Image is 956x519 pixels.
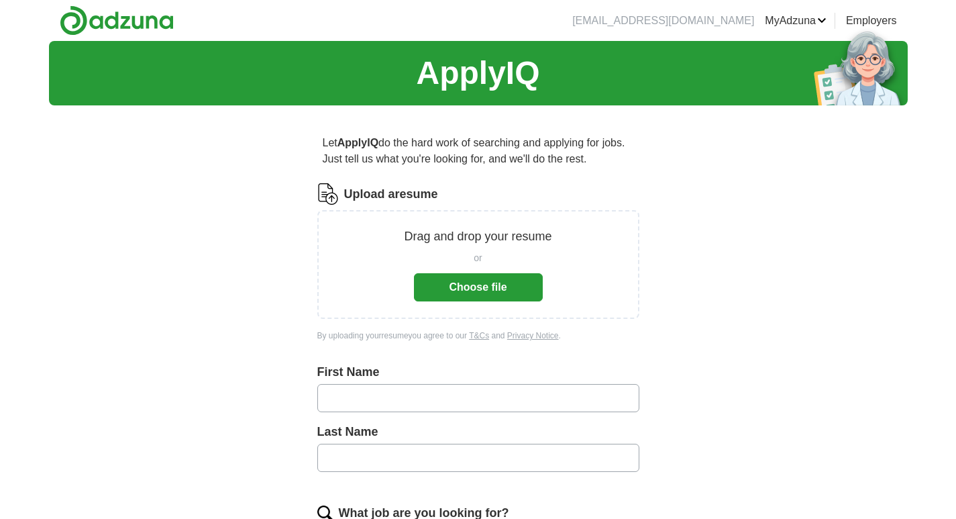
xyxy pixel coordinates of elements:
li: [EMAIL_ADDRESS][DOMAIN_NAME] [572,13,754,29]
div: By uploading your resume you agree to our and . [317,330,639,342]
label: Last Name [317,423,639,441]
label: Upload a resume [344,185,438,203]
a: MyAdzuna [765,13,827,29]
img: Adzuna logo [60,5,174,36]
a: Privacy Notice [507,331,559,340]
h1: ApplyIQ [416,49,539,97]
button: Choose file [414,273,543,301]
span: or [474,251,482,265]
p: Drag and drop your resume [404,228,551,246]
p: Let do the hard work of searching and applying for jobs. Just tell us what you're looking for, an... [317,130,639,173]
a: T&Cs [469,331,489,340]
label: First Name [317,363,639,381]
img: CV Icon [317,183,339,205]
strong: ApplyIQ [337,137,378,148]
a: Employers [846,13,897,29]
